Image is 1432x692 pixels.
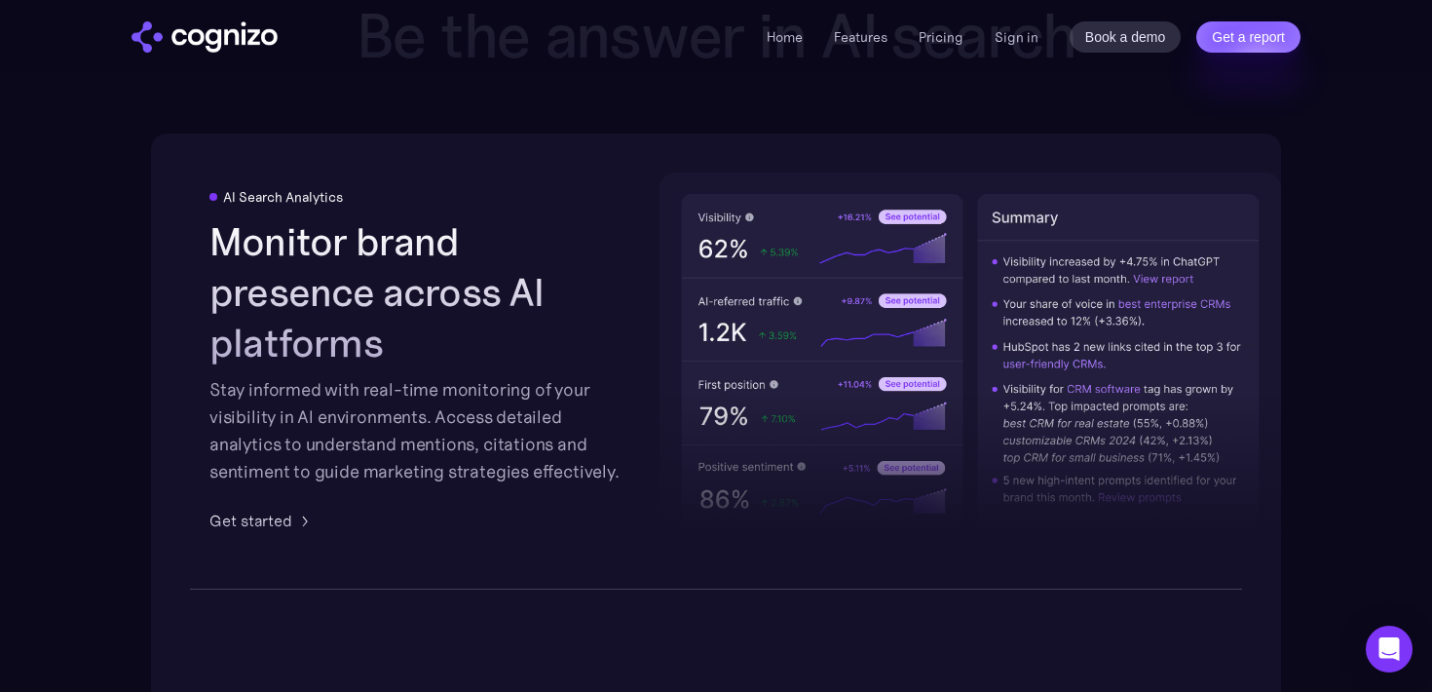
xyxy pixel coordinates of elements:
div: Open Intercom Messenger [1366,626,1413,673]
a: Get a report [1196,21,1300,53]
a: Home [767,28,803,46]
img: cognizo logo [132,21,278,53]
a: Book a demo [1070,21,1182,53]
a: Pricing [919,28,963,46]
img: AI visibility metrics performance insights [659,173,1281,550]
h2: Monitor brand presence across AI platforms [209,216,626,368]
div: Get started [209,509,292,532]
a: Features [834,28,887,46]
a: Sign in [995,25,1038,49]
div: AI Search Analytics [223,189,343,205]
a: home [132,21,278,53]
a: Get started [209,509,316,532]
div: Stay informed with real-time monitoring of your visibility in AI environments. Access detailed an... [209,376,626,485]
